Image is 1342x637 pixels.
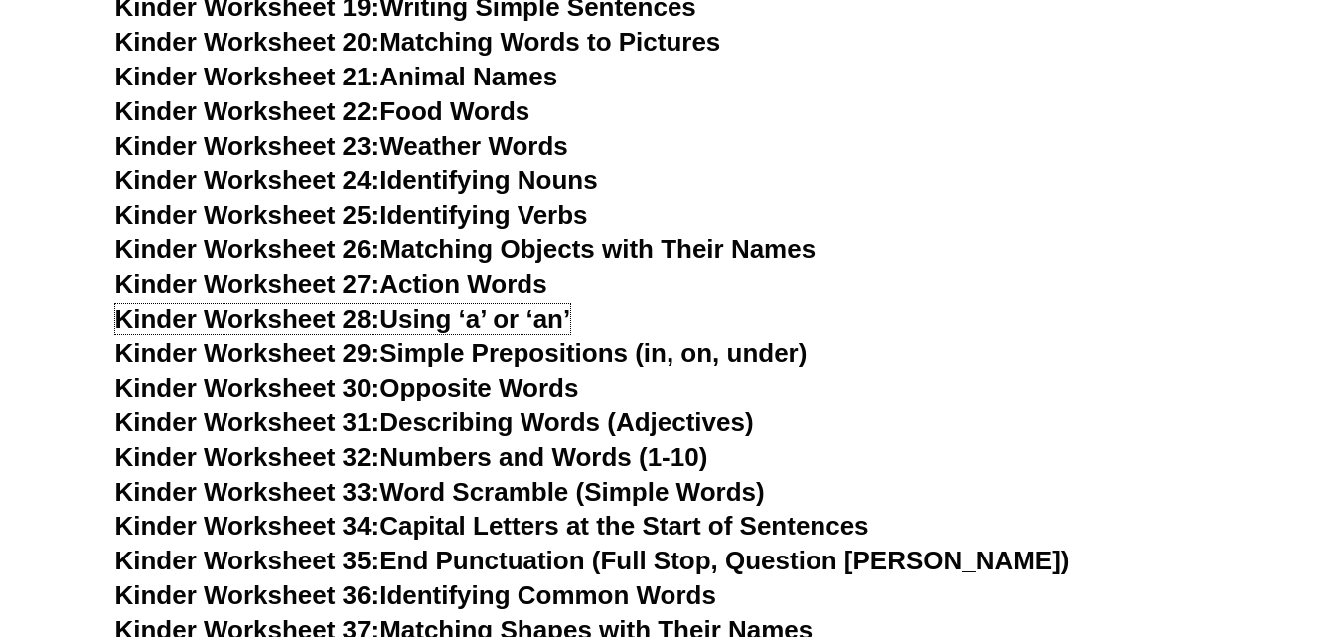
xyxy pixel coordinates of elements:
a: Kinder Worksheet 35:End Punctuation (Full Stop, Question [PERSON_NAME]) [115,546,1070,575]
span: Kinder Worksheet 31: [115,407,380,437]
a: Kinder Worksheet 21:Animal Names [115,62,558,91]
iframe: Chat Widget [1011,412,1342,637]
span: Kinder Worksheet 23: [115,131,380,161]
span: Kinder Worksheet 24: [115,165,380,195]
a: Kinder Worksheet 31:Describing Words (Adjectives) [115,407,754,437]
span: Kinder Worksheet 21: [115,62,380,91]
span: Kinder Worksheet 22: [115,96,380,126]
span: Kinder Worksheet 34: [115,511,380,541]
a: Kinder Worksheet 30:Opposite Words [115,373,579,402]
span: Kinder Worksheet 26: [115,235,380,264]
span: Kinder Worksheet 27: [115,269,380,299]
a: Kinder Worksheet 28:Using ‘a’ or ‘an’ [115,304,571,334]
a: Kinder Worksheet 27:Action Words [115,269,547,299]
span: Kinder Worksheet 33: [115,477,380,507]
span: Kinder Worksheet 28: [115,304,380,334]
a: Kinder Worksheet 20:Matching Words to Pictures [115,27,721,57]
a: Kinder Worksheet 26:Matching Objects with Their Names [115,235,817,264]
span: Kinder Worksheet 35: [115,546,380,575]
span: Kinder Worksheet 32: [115,442,380,472]
span: Kinder Worksheet 20: [115,27,380,57]
a: Kinder Worksheet 34:Capital Letters at the Start of Sentences [115,511,869,541]
span: Kinder Worksheet 36: [115,580,380,610]
a: Kinder Worksheet 22:Food Words [115,96,530,126]
a: Kinder Worksheet 23:Weather Words [115,131,568,161]
span: Kinder Worksheet 25: [115,200,380,230]
span: Kinder Worksheet 30: [115,373,380,402]
a: Kinder Worksheet 36:Identifying Common Words [115,580,716,610]
a: Kinder Worksheet 32:Numbers and Words (1-10) [115,442,708,472]
span: Kinder Worksheet 29: [115,338,380,368]
a: Kinder Worksheet 24:Identifying Nouns [115,165,598,195]
a: Kinder Worksheet 29:Simple Prepositions (in, on, under) [115,338,808,368]
a: Kinder Worksheet 25:Identifying Verbs [115,200,588,230]
a: Kinder Worksheet 33:Word Scramble (Simple Words) [115,477,765,507]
